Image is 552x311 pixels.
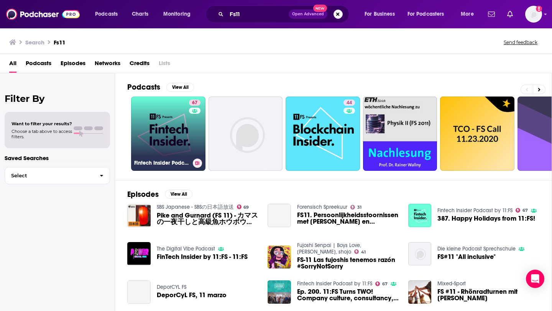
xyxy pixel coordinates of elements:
a: All [9,57,16,73]
span: Want to filter your results? [11,121,72,126]
a: 387. Happy Holidays from 11:FS! [437,215,535,222]
a: SBS Japanese - SBSの日本語放送 [157,204,234,210]
a: FS #11 - Rhönradturnen mit Laura Stullich [437,288,539,301]
a: 67 [375,282,388,286]
img: FS #11 - Rhönradturnen mit Laura Stullich [408,280,432,304]
span: 67 [382,282,388,286]
span: 67 [192,99,197,107]
button: open menu [455,8,483,20]
button: Send feedback [501,39,540,46]
span: 67 [522,209,528,212]
span: 41 [361,250,366,254]
img: Pike and Gurnard (FS 11) - カマスの一夜干しと高級魚ホウボウ（FS 11） [127,204,151,228]
span: 44 [347,99,352,107]
span: 31 [357,206,361,209]
a: Ep. 200. 11:FS Turns TWO! Company culture, consultancy, and cupcakes [297,288,399,301]
img: 387. Happy Holidays from 11:FS! [408,204,432,227]
div: Open Intercom Messenger [526,270,544,288]
span: Monitoring [163,9,191,20]
a: 41 [354,249,366,254]
span: For Business [365,9,395,20]
span: 69 [243,206,249,209]
a: Forensisch Spreekuur [297,204,347,210]
a: DeporCYL FS [157,284,186,290]
div: Search podcasts, credits, & more... [213,5,356,23]
button: Show profile menu [525,6,542,23]
img: User Profile [525,6,542,23]
span: New [313,5,327,12]
a: The Digital Vibe Podcast [157,246,215,252]
input: Search podcasts, credits, & more... [227,8,289,20]
a: FS-11 Las fujoshis tenemos razón #SorryNotSorry [297,257,399,270]
p: Saved Searches [5,154,110,162]
h2: Filter By [5,93,110,104]
a: Show notifications dropdown [504,8,516,21]
a: Show notifications dropdown [485,8,498,21]
button: View All [166,83,194,92]
a: Credits [130,57,149,73]
button: open menu [90,8,128,20]
span: Open Advanced [292,12,324,16]
button: View All [165,190,192,199]
span: For Podcasters [407,9,444,20]
span: FinTech Insider by 11:FS - 11:FS [157,254,248,260]
a: Charts [127,8,153,20]
a: FS11. Persoonlijkheidsstoornissen met Tijn Schellekens en Anne Lindenborn [297,212,399,225]
h2: Podcasts [127,82,160,92]
button: open menu [402,8,455,20]
img: FS-11 Las fujoshis tenemos razón #SorryNotSorry [268,246,291,269]
a: Pike and Gurnard (FS 11) - カマスの一夜干しと高級魚ホウボウ（FS 11） [157,212,259,225]
a: DeporCyL FS, 11 marzo [157,292,227,298]
button: Open AdvancedNew [289,10,327,19]
a: 67 [189,100,200,106]
span: More [461,9,474,20]
a: Fintech Insider Podcast by 11:FS [297,280,372,287]
a: Die kleine Podcast Sprechschule [437,246,516,252]
a: FS#11 "All inclusive" [437,254,496,260]
span: FS #11 - Rhönradturnen mit [PERSON_NAME] [437,288,539,301]
button: open menu [158,8,200,20]
img: FS#11 "All inclusive" [408,242,432,265]
span: Podcasts [95,9,118,20]
span: FS11. Persoonlijkheidsstoornissen met [PERSON_NAME] en [PERSON_NAME] [297,212,399,225]
a: FS11. Persoonlijkheidsstoornissen met Tijn Schellekens en Anne Lindenborn [268,204,291,227]
a: Networks [95,57,120,73]
h2: Episodes [127,190,159,199]
a: Podcasts [26,57,51,73]
img: FinTech Insider by 11:FS - 11:FS [127,242,151,265]
a: DeporCyL FS, 11 marzo [127,280,151,304]
span: Choose a tab above to access filters. [11,129,72,139]
a: Episodes [61,57,85,73]
button: Select [5,167,110,184]
span: Charts [132,9,148,20]
a: 67 [516,208,528,213]
span: Logged in as bjonesvested [525,6,542,23]
a: Fujoshi Senpai | Boys Love, Yaoi, shojo [297,242,361,255]
a: PodcastsView All [127,82,194,92]
a: EpisodesView All [127,190,192,199]
span: Select [5,173,94,178]
a: Mixed-Sport [437,280,466,287]
a: 44 [286,97,360,171]
a: 44 [343,100,355,106]
a: 69 [237,205,249,209]
img: Ep. 200. 11:FS Turns TWO! Company culture, consultancy, and cupcakes [268,280,291,304]
h3: Search [25,39,44,46]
